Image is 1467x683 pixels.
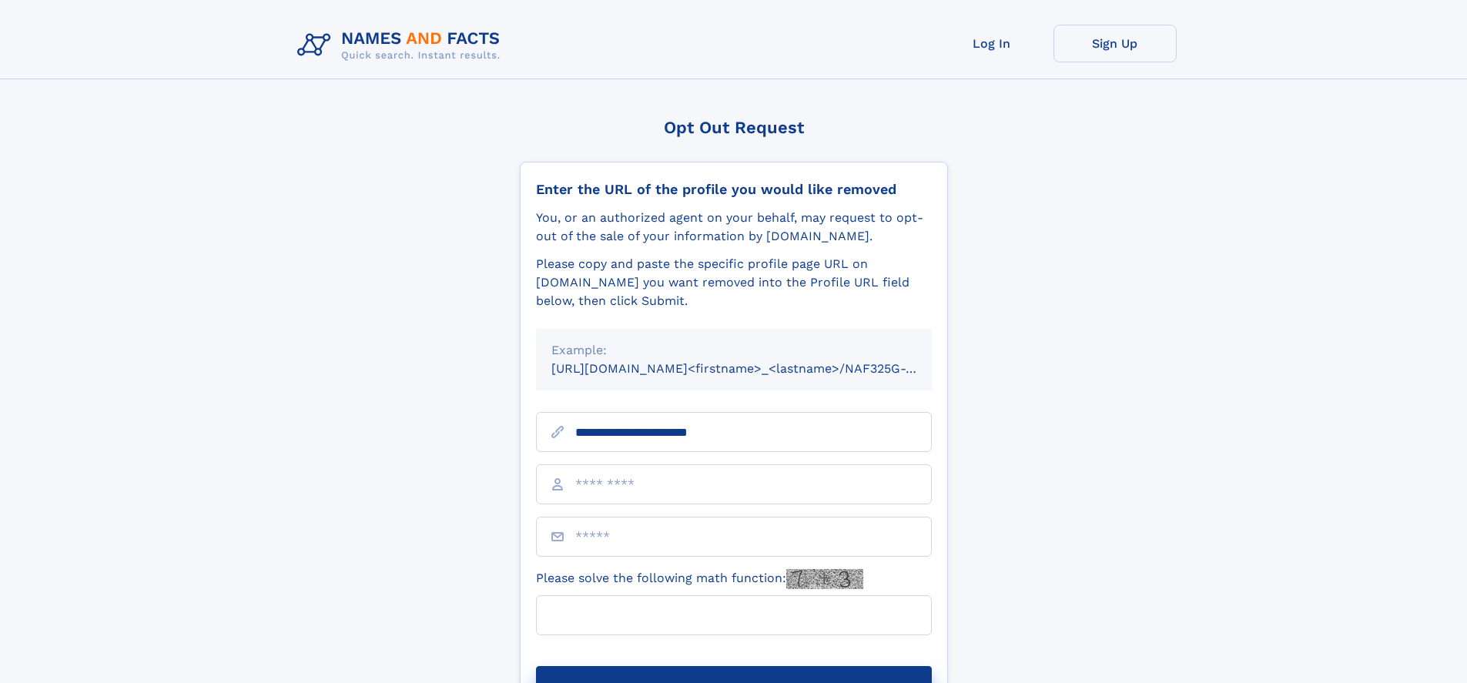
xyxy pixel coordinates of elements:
div: Example: [551,341,916,360]
a: Log In [930,25,1053,62]
div: Please copy and paste the specific profile page URL on [DOMAIN_NAME] you want removed into the Pr... [536,255,932,310]
div: Enter the URL of the profile you would like removed [536,181,932,198]
img: Logo Names and Facts [291,25,513,66]
div: Opt Out Request [520,118,948,137]
label: Please solve the following math function: [536,569,863,589]
a: Sign Up [1053,25,1177,62]
div: You, or an authorized agent on your behalf, may request to opt-out of the sale of your informatio... [536,209,932,246]
small: [URL][DOMAIN_NAME]<firstname>_<lastname>/NAF325G-xxxxxxxx [551,361,961,376]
